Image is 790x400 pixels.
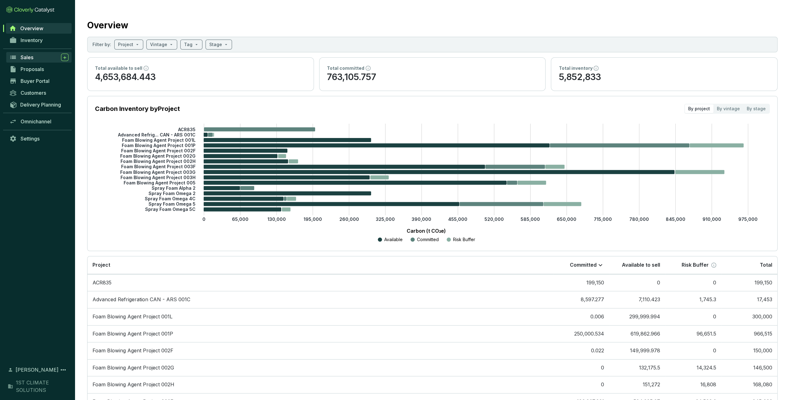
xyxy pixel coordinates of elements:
p: Carbon (t CO₂e) [104,227,748,235]
h2: Overview [87,19,128,32]
tspan: 650,000 [557,217,576,222]
td: Foam Blowing Agent Project 002H [88,376,553,393]
tspan: 260,000 [339,217,359,222]
a: Overview [6,23,72,34]
p: Total inventory [559,65,592,71]
p: 763,105.757 [327,71,538,83]
td: 1,745.3 [665,291,721,308]
td: 619,862.966 [609,325,665,342]
tspan: 195,000 [304,217,322,222]
td: Foam Blowing Agent Project 001P [88,325,553,342]
td: ACR835 [88,274,553,291]
tspan: Spray Foam Omega 5C [145,207,196,212]
a: Proposals [6,64,72,74]
p: 4,653,684.443 [95,71,306,83]
div: segmented control [684,104,770,114]
tspan: 780,000 [629,217,649,222]
span: Overview [20,25,43,31]
td: 151,272 [609,376,665,393]
p: 5,852,833 [559,71,770,83]
a: Settings [6,133,72,144]
p: Risk Buffer [682,262,709,269]
td: 199,150 [721,274,777,291]
tspan: Spray Foam Omega 2 [149,191,196,196]
td: 168,080 [721,376,777,393]
span: Sales [21,54,33,60]
td: 0 [665,342,721,359]
a: Delivery Planning [6,99,72,110]
th: Total [721,256,777,274]
div: By vintage [713,104,743,113]
td: 7,110.423 [609,291,665,308]
span: Customers [21,90,46,96]
th: Available to sell [609,256,665,274]
tspan: 520,000 [485,217,504,222]
a: Sales [6,52,72,63]
tspan: Foam Blowing Agent Project 002F [121,148,196,153]
td: 17,453 [721,291,777,308]
td: 132,175.5 [609,359,665,376]
a: Buyer Portal [6,76,72,86]
td: 0 [665,308,721,325]
td: 0 [665,274,721,291]
p: Filter by: [92,41,111,48]
p: Committed [417,236,439,243]
tspan: Foam Blowing Agent Project 003H [121,174,196,180]
p: Carbon Inventory by Project [95,104,180,113]
tspan: Foam Blowing Agent Project 001P [122,143,196,148]
span: Proposals [21,66,44,72]
td: 150,000 [721,342,777,359]
tspan: 390,000 [412,217,431,222]
div: By project [685,104,713,113]
tspan: Foam Blowing Agent Project 005 [124,180,196,185]
td: 199,150 [553,274,609,291]
span: Settings [21,136,40,142]
td: 966,515 [721,325,777,342]
tspan: Spray Foam Omega 5 [149,201,196,207]
td: Foam Blowing Agent Project 002F [88,342,553,359]
tspan: 0 [202,217,206,222]
tspan: Foam Blowing Agent Project 003F [121,164,196,169]
td: 14,324.5 [665,359,721,376]
td: 96,651.5 [665,325,721,342]
tspan: 975,000 [738,217,758,222]
td: Advanced Refrigeration CAN - ARS 001C [88,291,553,308]
tspan: ACR835 [178,126,196,132]
span: Omnichannel [21,118,51,125]
td: 250,000.534 [553,325,609,342]
span: Delivery Planning [20,102,61,108]
td: 146,500 [721,359,777,376]
td: 0.006 [553,308,609,325]
td: 299,999.994 [609,308,665,325]
p: Risk Buffer [453,236,475,243]
span: [PERSON_NAME] [16,366,59,374]
tspan: 585,000 [521,217,540,222]
tspan: Advanced Refrig... CAN - ARS 001C [118,132,196,137]
td: 300,000 [721,308,777,325]
td: 0 [609,274,665,291]
span: Buyer Portal [21,78,50,84]
tspan: Spray Foam Alpha 2 [152,185,196,191]
td: 0 [553,359,609,376]
tspan: 910,000 [702,217,721,222]
td: 0 [553,376,609,393]
td: 149,999.978 [609,342,665,359]
tspan: 325,000 [376,217,395,222]
tspan: Spray Foam Omega 4C [145,196,196,201]
tspan: 845,000 [666,217,685,222]
tspan: 65,000 [232,217,248,222]
td: 16,808 [665,376,721,393]
div: By stage [743,104,769,113]
td: Foam Blowing Agent Project 002G [88,359,553,376]
p: Available [384,236,403,243]
tspan: Foam Blowing Agent Project 003G [120,169,196,174]
tspan: 130,000 [267,217,286,222]
a: Omnichannel [6,116,72,127]
tspan: 715,000 [594,217,612,222]
p: Total available to sell [95,65,142,71]
a: Customers [6,88,72,98]
span: 1ST CLIMATE SOLUTIONS [16,379,69,394]
p: Committed [570,262,597,269]
th: Project [88,256,553,274]
span: Inventory [21,37,43,43]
